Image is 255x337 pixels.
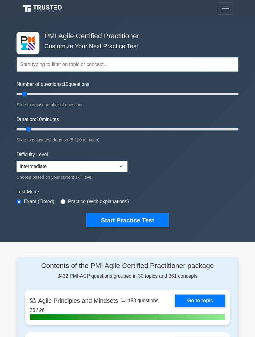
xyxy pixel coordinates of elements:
span: 10 [63,82,68,87]
label: Exam (Timed) [24,198,54,205]
div: Slide to adjust number of questions [17,101,238,108]
input: Start typing to filter on topic or concept... [17,57,238,72]
label: Number of questions: questions [17,81,89,88]
span: 10 [36,117,42,122]
label: Duration: minutes [17,116,59,123]
div: 3432 PMI-ACP questions grouped in 30 topics and 361 concepts [25,262,230,280]
button: Toggle navigation [217,2,234,15]
label: Difficulty Level [17,151,48,158]
div: Slide to adjust test duration (5-120 minutes) [17,136,238,144]
h4: PMI Agile Certified Practitioner [42,32,209,40]
div: Choose based on your current skill level [17,174,127,181]
h4: Contents of the PMI Agile Certified Practitioner package [25,262,230,270]
button: Start Practice Test [86,213,169,227]
label: Test Mode [17,188,238,196]
label: Practice (With explanations) [68,198,129,205]
a: Go to topic [175,295,225,307]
